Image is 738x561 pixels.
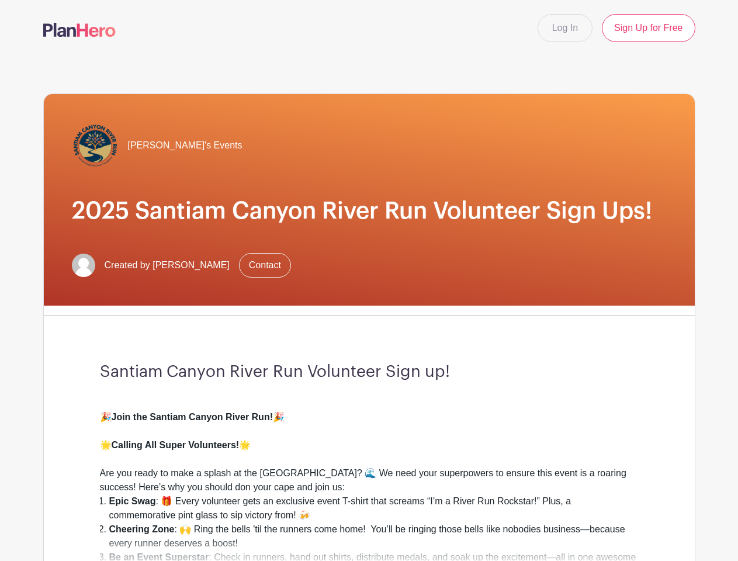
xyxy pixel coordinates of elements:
img: Santiam%20Canyon%20River%20Run%20logo-01.png [72,122,119,169]
span: Created by [PERSON_NAME] [105,258,230,272]
span: [PERSON_NAME]'s Events [128,138,242,153]
a: Log In [538,14,593,42]
h1: 2025 Santiam Canyon River Run Volunteer Sign Ups! [72,197,667,225]
div: Are you ready to make a splash at the [GEOGRAPHIC_DATA]? 🌊 We need your superpowers to ensure thi... [100,452,639,494]
img: default-ce2991bfa6775e67f084385cd625a349d9dcbb7a52a09fb2fda1e96e2d18dcdb.png [72,254,95,277]
strong: Join the Santiam Canyon River Run! [112,412,273,422]
div: 🌟 🌟 [100,424,639,452]
strong: Cheering Zone [109,524,175,534]
div: 🎉 🎉 [100,396,639,424]
img: logo-507f7623f17ff9eddc593b1ce0a138ce2505c220e1c5a4e2b4648c50719b7d32.svg [43,23,116,37]
h3: Santiam Canyon River Run Volunteer Sign up! [100,362,639,382]
strong: Epic Swag [109,496,156,506]
a: Contact [239,253,291,278]
a: Sign Up for Free [602,14,695,42]
li: : 🎁 Every volunteer gets an exclusive event T-shirt that screams “I’m a River Run Rockstar!” Plus... [109,494,639,522]
strong: Calling All Super Volunteers! [112,440,240,450]
li: : 🙌 Ring the bells 'til the runners come home! You’ll be ringing those bells like nobodies busine... [109,522,639,550]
